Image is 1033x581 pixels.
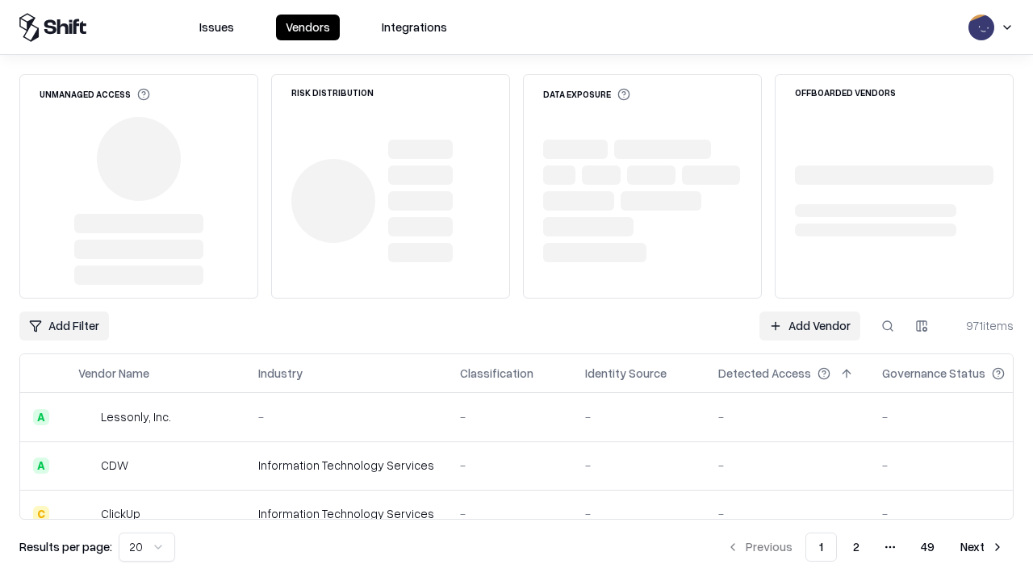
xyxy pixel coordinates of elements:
[543,88,630,101] div: Data Exposure
[33,409,49,425] div: A
[258,365,303,382] div: Industry
[258,457,434,474] div: Information Technology Services
[718,365,811,382] div: Detected Access
[951,533,1014,562] button: Next
[882,457,1031,474] div: -
[460,505,559,522] div: -
[276,15,340,40] button: Vendors
[718,505,856,522] div: -
[19,538,112,555] p: Results per page:
[882,505,1031,522] div: -
[78,506,94,522] img: ClickUp
[78,365,149,382] div: Vendor Name
[805,533,837,562] button: 1
[33,458,49,474] div: A
[19,311,109,341] button: Add Filter
[585,408,692,425] div: -
[908,533,947,562] button: 49
[460,457,559,474] div: -
[882,408,1031,425] div: -
[40,88,150,101] div: Unmanaged Access
[795,88,896,97] div: Offboarded Vendors
[840,533,872,562] button: 2
[190,15,244,40] button: Issues
[718,408,856,425] div: -
[882,365,985,382] div: Governance Status
[585,505,692,522] div: -
[585,457,692,474] div: -
[258,408,434,425] div: -
[33,506,49,522] div: C
[258,505,434,522] div: Information Technology Services
[101,408,171,425] div: Lessonly, Inc.
[372,15,457,40] button: Integrations
[759,311,860,341] a: Add Vendor
[718,457,856,474] div: -
[460,408,559,425] div: -
[78,458,94,474] img: CDW
[101,457,128,474] div: CDW
[949,317,1014,334] div: 971 items
[460,365,533,382] div: Classification
[585,365,667,382] div: Identity Source
[291,88,374,97] div: Risk Distribution
[717,533,1014,562] nav: pagination
[101,505,140,522] div: ClickUp
[78,409,94,425] img: Lessonly, Inc.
